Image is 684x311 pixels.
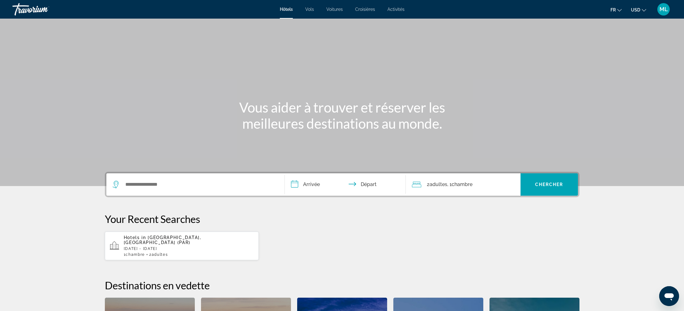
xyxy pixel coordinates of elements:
[126,252,145,257] span: Chambre
[355,7,375,12] a: Croisières
[659,6,668,12] span: ML
[12,1,74,17] a: Travorium
[610,5,622,14] button: Change language
[430,181,447,187] span: Adultes
[655,3,672,16] button: User Menu
[124,235,146,240] span: Hotels in
[152,252,168,257] span: Adultes
[535,182,563,187] span: Chercher
[124,247,254,251] p: [DATE] - [DATE]
[610,7,616,12] span: fr
[452,181,472,187] span: Chambre
[124,235,201,245] span: [GEOGRAPHIC_DATA], [GEOGRAPHIC_DATA] (PAR)
[105,231,259,260] button: Hotels in [GEOGRAPHIC_DATA], [GEOGRAPHIC_DATA] (PAR)[DATE] - [DATE]1Chambre2Adultes
[447,180,472,189] span: , 1
[149,252,168,257] span: 2
[659,286,679,306] iframe: Bouton de lancement de la fenêtre de messagerie
[106,173,578,196] div: Search widget
[631,5,646,14] button: Change currency
[280,7,293,12] a: Hôtels
[105,213,579,225] p: Your Recent Searches
[326,7,343,12] a: Voitures
[427,180,447,189] span: 2
[226,99,458,131] h1: Vous aider à trouver et réserver les meilleures destinations au monde.
[387,7,405,12] a: Activités
[124,252,145,257] span: 1
[285,173,406,196] button: Check in and out dates
[105,279,579,291] h2: Destinations en vedette
[521,173,578,196] button: Chercher
[305,7,314,12] a: Vols
[406,173,521,196] button: Travelers: 2 adults, 0 children
[631,7,640,12] span: USD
